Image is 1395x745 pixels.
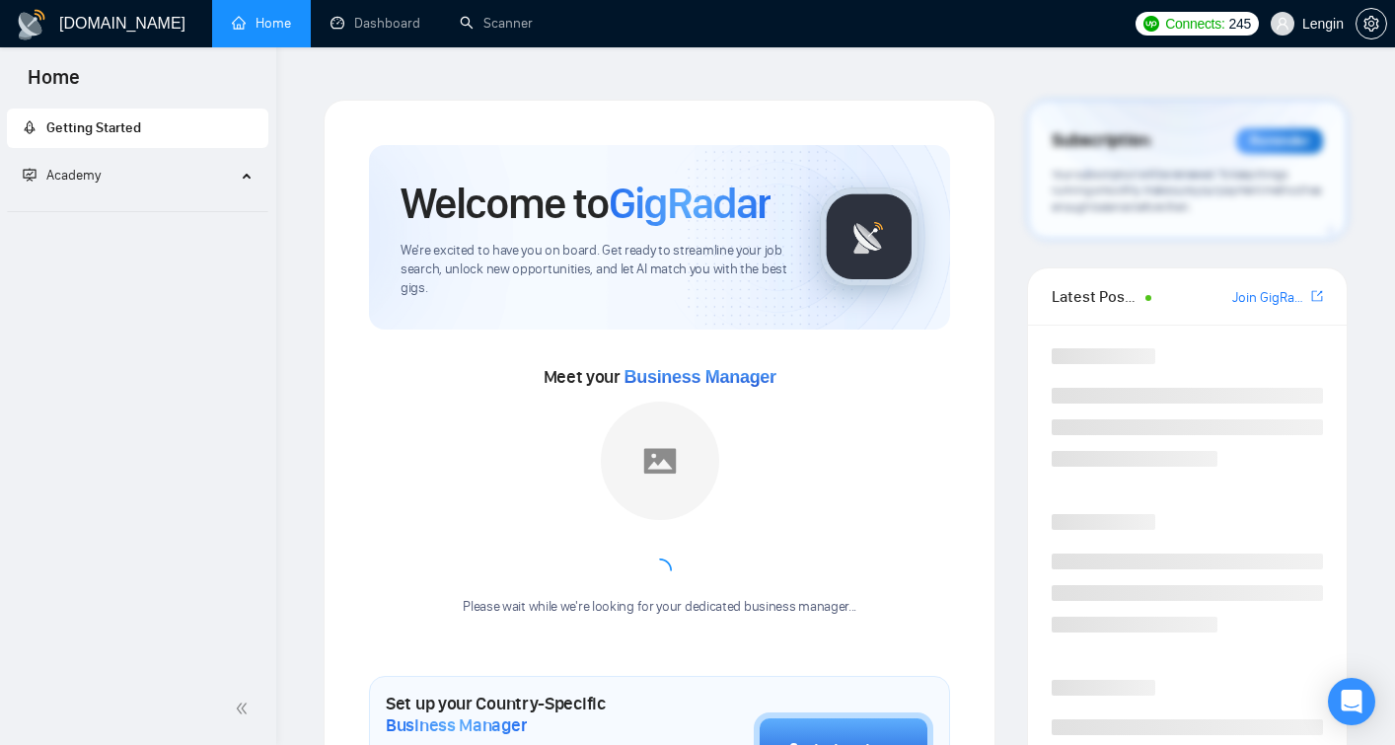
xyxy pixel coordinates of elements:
[386,714,527,736] span: Business Manager
[1311,287,1323,306] a: export
[46,119,141,136] span: Getting Started
[1311,288,1323,304] span: export
[46,167,101,184] span: Academy
[820,187,918,286] img: gigradar-logo.png
[1052,284,1139,309] span: Latest Posts from the GigRadar Community
[544,366,776,388] span: Meet your
[401,177,771,230] h1: Welcome to
[232,15,291,32] a: homeHome
[23,168,37,182] span: fund-projection-screen
[1052,167,1322,214] span: Your subscription will be renewed. To keep things running smoothly, make sure your payment method...
[235,699,255,718] span: double-left
[1143,16,1159,32] img: upwork-logo.png
[7,203,268,216] li: Academy Homepage
[1236,128,1323,154] div: Reminder
[609,177,771,230] span: GigRadar
[1052,124,1149,158] span: Subscription
[601,402,719,520] img: placeholder.png
[451,598,868,617] div: Please wait while we're looking for your dedicated business manager...
[7,109,268,148] li: Getting Started
[1356,8,1387,39] button: setting
[1228,13,1250,35] span: 245
[1232,287,1307,309] a: Join GigRadar Slack Community
[1276,17,1289,31] span: user
[1165,13,1224,35] span: Connects:
[330,15,420,32] a: dashboardDashboard
[460,15,533,32] a: searchScanner
[12,63,96,105] span: Home
[401,242,788,298] span: We're excited to have you on board. Get ready to streamline your job search, unlock new opportuni...
[386,693,655,736] h1: Set up your Country-Specific
[648,559,672,582] span: loading
[1357,16,1386,32] span: setting
[16,9,47,40] img: logo
[1328,678,1375,725] div: Open Intercom Messenger
[23,167,101,184] span: Academy
[624,367,776,387] span: Business Manager
[1356,16,1387,32] a: setting
[23,120,37,134] span: rocket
